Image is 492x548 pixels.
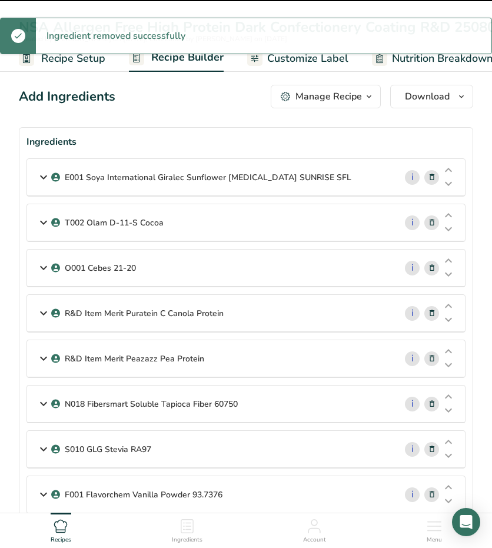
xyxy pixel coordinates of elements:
[51,513,71,545] a: Recipes
[41,51,105,67] span: Recipe Setup
[172,513,202,545] a: Ingredients
[452,508,480,536] div: Open Intercom Messenger
[51,536,71,544] span: Recipes
[27,431,465,468] div: S010 GLG Stevia RA97 i
[405,89,450,104] span: Download
[27,204,465,241] div: T002 Olam D-11-S Cocoa i
[27,386,465,423] div: N018 Fibersmart Soluble Tapioca Fiber 60750 i
[65,398,238,410] p: N018 Fibersmart Soluble Tapioca Fiber 60750
[405,397,420,411] a: i
[27,295,465,332] div: R&D Item Merit Puratein C Canola Protein i
[65,489,222,501] p: F001 Flavorchem Vanilla Powder 93.7376
[27,250,465,287] div: O001 Cebes 21-20 i
[390,85,473,108] button: Download
[405,261,420,275] a: i
[405,442,420,457] a: i
[151,49,224,65] span: Recipe Builder
[65,262,136,274] p: O001 Cebes 21-20
[27,340,465,377] div: R&D Item Merit Peazazz Pea Protein i
[303,513,326,545] a: Account
[172,536,202,544] span: Ingredients
[271,85,381,108] button: Manage Recipe
[129,44,224,72] a: Recipe Builder
[65,171,351,184] p: E001 Soya International Giralec Sunflower [MEDICAL_DATA] SUNRISE SFL
[19,87,115,107] div: Add Ingredients
[405,351,420,366] a: i
[36,18,196,54] div: Ingredient removed successfully
[405,487,420,502] a: i
[295,89,362,104] div: Manage Recipe
[65,217,164,229] p: T002 Olam D-11-S Cocoa
[405,306,420,321] a: i
[27,159,465,196] div: E001 Soya International Giralec Sunflower [MEDICAL_DATA] SUNRISE SFL i
[19,45,105,72] a: Recipe Setup
[267,51,348,67] span: Customize Label
[247,45,348,72] a: Customize Label
[65,443,151,456] p: S010 GLG Stevia RA97
[65,307,224,320] p: R&D Item Merit Puratein C Canola Protein
[303,536,326,544] span: Account
[427,536,442,544] span: Menu
[405,170,420,185] a: i
[26,135,466,149] div: Ingredients
[405,215,420,230] a: i
[65,353,204,365] p: R&D Item Merit Peazazz Pea Protein
[27,476,465,513] div: F001 Flavorchem Vanilla Powder 93.7376 i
